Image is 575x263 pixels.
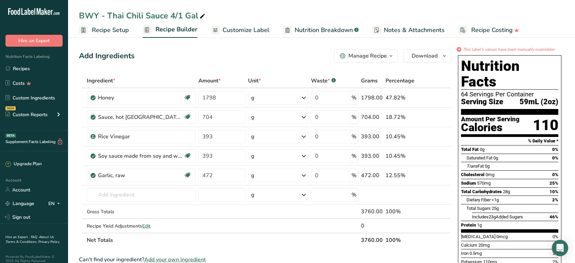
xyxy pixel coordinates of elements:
div: Custom Reports [5,111,48,118]
th: 100% [384,233,420,247]
span: Saturated Fat [466,155,492,160]
div: g [251,94,254,102]
h1: Nutrition Facts [461,58,558,90]
section: % Daily Value * [461,137,558,145]
span: Total Fat [461,147,479,152]
div: BWY - Thai Chili Sauce 4/1 Gal [79,10,207,22]
i: This label's values have been manually overridden [463,46,555,52]
span: Protein [461,222,476,228]
a: FAQ . [31,235,39,239]
button: Hire an Expert [5,35,63,47]
div: 1798.00 [361,94,383,102]
div: BETA [5,134,16,138]
button: Manage Recipe [334,49,398,63]
span: 570mg [477,181,491,186]
div: Powered By FoodLabelMaker © 2025 All Rights Reserved [5,255,63,263]
i: Trans [466,164,478,169]
span: Serving Size [461,98,503,106]
span: 0g [480,147,484,152]
button: Download [403,49,451,63]
div: 110 [533,116,558,134]
span: 46% [549,214,558,219]
a: Recipe Builder [143,22,197,38]
a: Recipe Costing [458,22,519,38]
div: 10.45% [385,152,419,160]
div: 64 Servings Per Container [461,91,558,98]
a: About Us . [5,235,54,244]
div: Rice Vinegar [98,133,183,141]
div: Waste [311,77,336,85]
span: 1g [477,222,482,228]
span: Amount [198,77,221,85]
div: g [251,191,254,199]
a: Language [5,198,34,210]
span: Includes Added Sugars [472,214,523,219]
div: Amount Per Serving [461,116,520,123]
span: Percentage [385,77,414,85]
a: Nutrition Breakdown [283,22,359,38]
span: Download [412,52,438,60]
span: 2% [552,197,558,202]
span: Calcium [461,243,477,248]
div: g [251,171,254,180]
div: Calories [461,123,520,133]
span: 25% [549,181,558,186]
div: 100% [385,207,419,216]
span: 25g [492,206,499,211]
input: Add Ingredient [87,188,195,202]
span: Customize Label [223,26,269,35]
div: Recipe Yield Adjustments [87,222,195,230]
span: Nutrition Breakdown [295,26,353,35]
span: Recipe Costing [471,26,513,35]
div: 704.00 [361,113,383,121]
span: 0% [552,172,558,177]
div: 393.00 [361,152,383,160]
div: 18.72% [385,113,419,121]
div: Upgrade Plan [5,161,42,168]
span: 0% [552,147,558,152]
a: Terms & Conditions . [6,239,38,244]
a: Privacy Policy [38,239,60,244]
div: Soy sauce made from soy and wheat (shoyu) [98,152,183,160]
div: Open Intercom Messenger [552,240,568,256]
span: 28g [503,189,510,194]
a: Customize Label [211,22,269,38]
span: Total Sugars [466,206,491,211]
div: EN [48,199,63,207]
div: g [251,133,254,141]
a: Hire an Expert . [5,235,30,239]
span: 10% [549,189,558,194]
div: Sauce, hot [GEOGRAPHIC_DATA], sriracha [98,113,183,121]
div: Manage Recipe [348,52,387,60]
div: Garlic, raw [98,171,183,180]
div: 0 [361,222,383,230]
div: Add Ingredients [79,50,135,62]
th: Net Totals [85,233,360,247]
div: 472.00 [361,171,383,180]
span: Dietary Fiber [466,197,491,202]
span: 0mg [486,172,494,177]
span: Unit [248,77,261,85]
span: Recipe Setup [92,26,129,35]
span: [MEDICAL_DATA] [461,234,495,239]
a: Recipe Setup [79,22,129,38]
span: Ingredient [87,77,115,85]
div: g [251,113,254,121]
span: 23g [489,214,496,219]
div: Gross Totals [87,208,195,215]
span: 0g [493,155,498,160]
th: 3760.00 [360,233,384,247]
div: 47.82% [385,94,419,102]
div: 3760.00 [361,207,383,216]
span: Iron [461,251,469,256]
span: Fat [466,164,484,169]
span: 20mg [478,243,490,248]
span: 0.5mg [470,251,482,256]
div: 10.45% [385,133,419,141]
span: Sodium [461,181,476,186]
span: 0mcg [496,234,508,239]
span: 0g [485,164,490,169]
span: Edit [142,223,150,229]
a: Notes & Attachments [372,22,445,38]
span: Notes & Attachments [384,26,445,35]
